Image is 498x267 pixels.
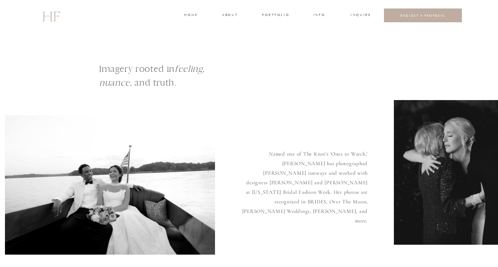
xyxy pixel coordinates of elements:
[222,12,237,19] a: about
[262,12,289,19] a: portfolio
[351,12,370,19] a: INQUIRE
[175,63,203,74] i: feeling
[390,13,457,17] a: REQUEST A PROPOSAL
[242,149,368,222] p: Named one of The Knot's 'Ones to Watch,' [PERSON_NAME] has photographed [PERSON_NAME] runways and...
[99,77,130,88] i: nuance
[184,12,197,19] a: home
[59,36,440,58] p: [PERSON_NAME] is a Destination Fine Art Film Wedding Photographer based in the Southeast, serving...
[313,12,326,19] a: INFO
[42,5,60,26] a: HF
[99,62,290,104] h1: Imagery rooted in , , and truth.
